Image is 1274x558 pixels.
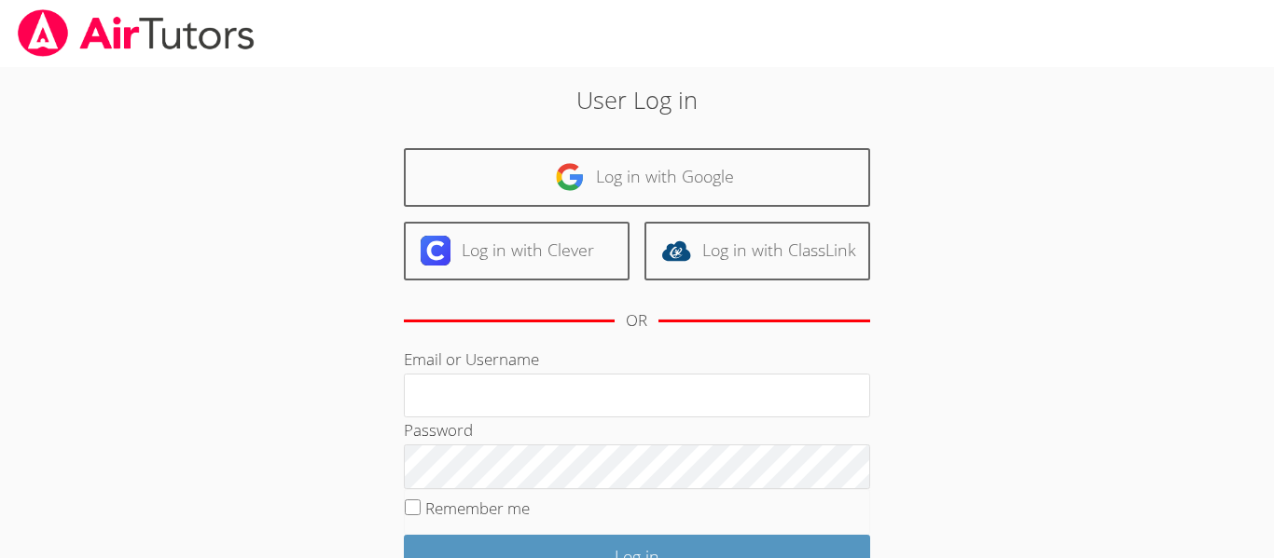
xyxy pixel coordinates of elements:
label: Email or Username [404,348,539,370]
a: Log in with Google [404,148,870,207]
img: airtutors_banner-c4298cdbf04f3fff15de1276eac7730deb9818008684d7c2e4769d2f7ddbe033.png [16,9,256,57]
div: OR [626,307,647,334]
h2: User Log in [293,82,981,117]
label: Remember me [425,497,530,519]
img: clever-logo-6eab21bc6e7a338710f1a6ff85c0baf02591cd810cc4098c63d3a4b26e2feb20.svg [421,236,450,265]
img: google-logo-50288ca7cdecda66e5e0955fdab243c47b7ad437acaf1139b6f446037453330a.svg [555,162,585,192]
img: classlink-logo-d6bb404cc1216ec64c9a2012d9dc4662098be43eaf13dc465df04b49fa7ab582.svg [661,236,691,265]
a: Log in with Clever [404,222,630,280]
label: Password [404,419,473,441]
a: Log in with ClassLink [644,222,870,280]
